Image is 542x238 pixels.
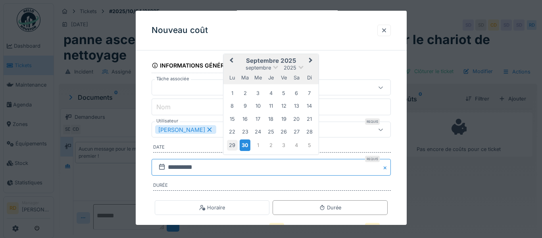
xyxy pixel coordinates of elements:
[240,72,250,83] div: mardi
[246,65,271,71] span: septembre
[240,101,250,111] div: Choose mardi 9 septembre 2025
[291,72,302,83] div: samedi
[304,101,315,111] div: Choose dimanche 14 septembre 2025
[291,88,302,99] div: Choose samedi 6 septembre 2025
[227,72,238,83] div: lundi
[304,126,315,137] div: Choose dimanche 28 septembre 2025
[365,223,380,229] div: Requis
[252,114,263,124] div: Choose mercredi 17 septembre 2025
[291,126,302,137] div: Choose samedi 27 septembre 2025
[252,126,263,137] div: Choose mercredi 24 septembre 2025
[291,140,302,151] div: Choose samedi 4 octobre 2025
[278,140,289,151] div: Choose vendredi 3 octobre 2025
[152,60,239,73] div: Informations générales
[252,101,263,111] div: Choose mercredi 10 septembre 2025
[265,88,276,99] div: Choose jeudi 4 septembre 2025
[227,114,238,124] div: Choose lundi 15 septembre 2025
[265,140,276,151] div: Choose jeudi 2 octobre 2025
[153,144,391,153] label: Date
[291,114,302,124] div: Choose samedi 20 septembre 2025
[269,223,284,229] div: Requis
[240,126,250,137] div: Choose mardi 23 septembre 2025
[265,72,276,83] div: jeudi
[155,118,180,124] label: Utilisateur
[304,72,315,83] div: dimanche
[278,126,289,137] div: Choose vendredi 26 septembre 2025
[305,55,318,68] button: Next Month
[155,102,172,112] label: Nom
[304,114,315,124] div: Choose dimanche 21 septembre 2025
[265,126,276,137] div: Choose jeudi 25 septembre 2025
[284,65,296,71] span: 2025
[240,88,250,99] div: Choose mardi 2 septembre 2025
[226,87,316,152] div: Month septembre, 2025
[240,139,250,151] div: Choose mardi 30 septembre 2025
[252,88,263,99] div: Choose mercredi 3 septembre 2025
[382,159,391,176] button: Close
[155,125,216,134] div: [PERSON_NAME]
[278,72,289,83] div: vendredi
[227,126,238,137] div: Choose lundi 22 septembre 2025
[152,25,208,35] h3: Nouveau coût
[252,72,263,83] div: mercredi
[278,88,289,99] div: Choose vendredi 5 septembre 2025
[155,75,191,82] label: Tâche associée
[304,140,315,151] div: Choose dimanche 5 octobre 2025
[265,101,276,111] div: Choose jeudi 11 septembre 2025
[199,204,225,211] div: Horaire
[265,114,276,124] div: Choose jeudi 18 septembre 2025
[365,118,380,125] div: Requis
[278,101,289,111] div: Choose vendredi 12 septembre 2025
[227,88,238,99] div: Choose lundi 1 septembre 2025
[223,57,319,64] h2: septembre 2025
[252,140,263,151] div: Choose mercredi 1 octobre 2025
[304,88,315,99] div: Choose dimanche 7 septembre 2025
[153,182,391,191] label: Durée
[227,140,238,151] div: Choose lundi 29 septembre 2025
[365,156,380,162] div: Requis
[224,55,237,68] button: Previous Month
[240,114,250,124] div: Choose mardi 16 septembre 2025
[319,204,341,211] div: Durée
[227,101,238,111] div: Choose lundi 8 septembre 2025
[291,101,302,111] div: Choose samedi 13 septembre 2025
[278,114,289,124] div: Choose vendredi 19 septembre 2025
